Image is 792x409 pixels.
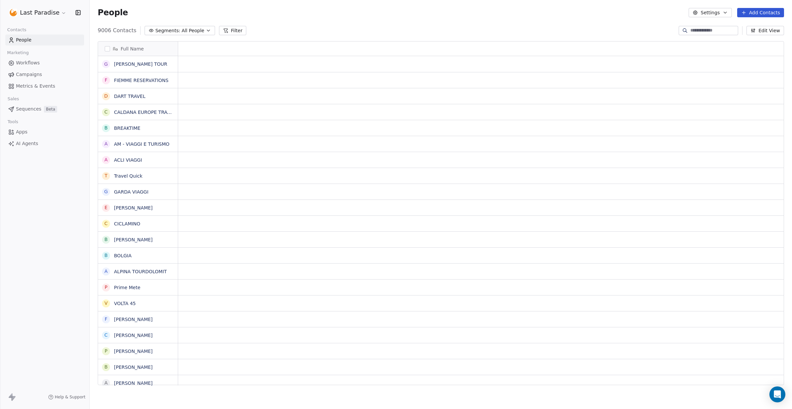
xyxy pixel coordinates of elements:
[5,94,22,104] span: Sales
[114,94,145,99] a: DART TRAVEL
[98,56,178,385] div: grid
[689,8,732,17] button: Settings
[5,104,84,115] a: SequencesBeta
[769,386,785,402] div: Open Intercom Messenger
[104,268,108,275] div: A
[746,26,784,35] button: Edit View
[114,205,153,210] a: [PERSON_NAME]
[114,189,149,195] a: GARDA VIAGGI
[98,41,178,56] div: Full Name
[114,253,132,258] a: BOLGIA
[5,57,84,68] a: Workflows
[105,284,107,291] div: P
[8,7,68,18] button: Last Paradise
[4,48,32,58] span: Marketing
[104,188,108,195] div: G
[104,379,108,386] div: A
[104,61,108,68] div: G
[114,333,153,338] a: [PERSON_NAME]
[737,8,784,17] button: Add Contacts
[16,59,40,66] span: Workflows
[104,156,108,163] div: A
[5,35,84,45] a: People
[5,126,84,137] a: Apps
[114,125,140,131] a: BREAKTIME
[155,27,180,34] span: Segments:
[114,269,167,274] a: ALPINA TOURDOLOMIT
[114,285,140,290] a: Prime Mete
[16,71,42,78] span: Campaigns
[105,348,107,355] div: P
[181,27,204,34] span: All People
[104,252,108,259] div: B
[114,157,142,163] a: ACLI VIAGGI
[114,110,186,115] a: CALDANA EUROPE TRAVEL SRL
[16,37,32,43] span: People
[9,9,17,17] img: lastparadise-pittogramma.jpg
[114,349,153,354] a: [PERSON_NAME]
[44,106,57,113] span: Beta
[16,106,41,113] span: Sequences
[114,301,136,306] a: VOLTA 45
[114,173,143,179] a: Travel Quick
[16,128,28,135] span: Apps
[105,204,108,211] div: E
[114,380,153,386] a: [PERSON_NAME]
[104,236,108,243] div: B
[98,27,136,35] span: 9006 Contacts
[5,69,84,80] a: Campaigns
[114,317,153,322] a: [PERSON_NAME]
[104,364,108,370] div: B
[104,332,108,339] div: C
[114,141,170,147] a: AM - VIAGGI E TURISMO
[104,93,108,100] div: D
[4,25,29,35] span: Contacts
[16,140,38,147] span: AI Agents
[104,220,108,227] div: C
[104,140,108,147] div: A
[48,394,85,400] a: Help & Support
[219,26,247,35] button: Filter
[105,172,108,179] div: T
[55,394,85,400] span: Help & Support
[5,81,84,92] a: Metrics & Events
[104,109,108,116] div: C
[104,300,108,307] div: V
[5,138,84,149] a: AI Agents
[114,61,167,67] a: [PERSON_NAME] TOUR
[114,78,169,83] a: FIEMME RESERVATIONS
[98,8,128,18] span: People
[121,45,144,52] span: Full Name
[105,77,107,84] div: F
[114,365,153,370] a: [PERSON_NAME]
[114,237,153,242] a: [PERSON_NAME]
[114,221,140,226] a: CICLAMINO
[5,117,21,127] span: Tools
[105,316,107,323] div: F
[104,124,108,131] div: B
[16,83,55,90] span: Metrics & Events
[20,8,59,17] span: Last Paradise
